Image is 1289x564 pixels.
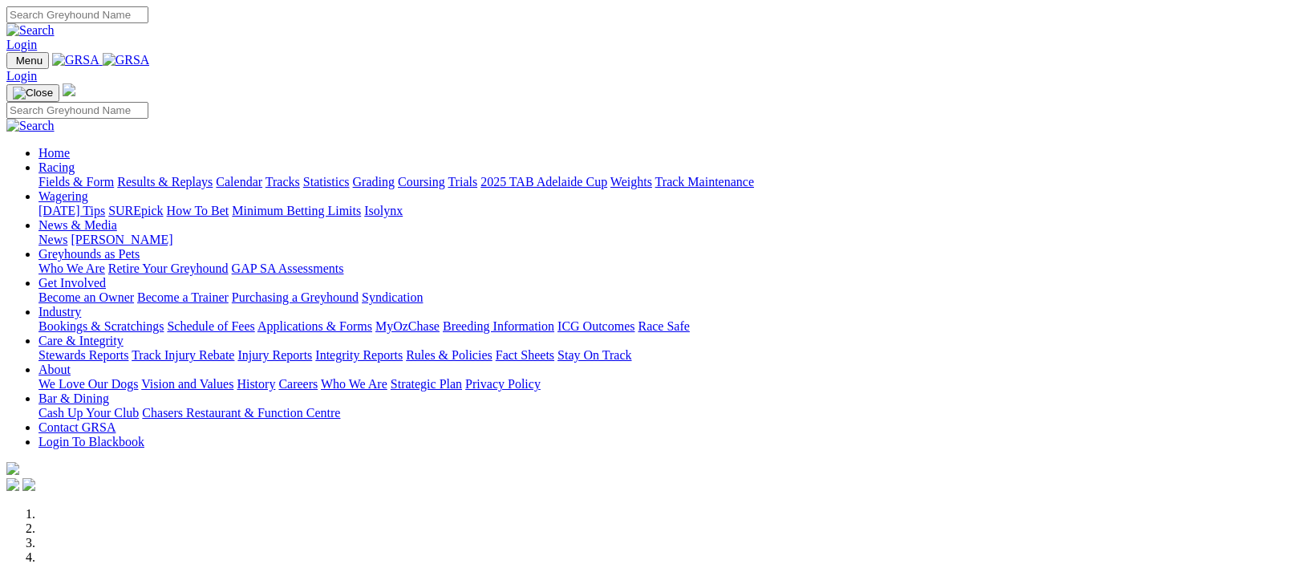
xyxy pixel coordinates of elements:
[108,204,163,217] a: SUREpick
[353,175,395,189] a: Grading
[216,175,262,189] a: Calendar
[557,348,631,362] a: Stay On Track
[108,262,229,275] a: Retire Your Greyhound
[39,204,1283,218] div: Wagering
[39,290,1283,305] div: Get Involved
[39,348,128,362] a: Stewards Reports
[39,175,1283,189] div: Racing
[303,175,350,189] a: Statistics
[6,52,49,69] button: Toggle navigation
[391,377,462,391] a: Strategic Plan
[6,478,19,491] img: facebook.svg
[315,348,403,362] a: Integrity Reports
[39,276,106,290] a: Get Involved
[278,377,318,391] a: Careers
[362,290,423,304] a: Syndication
[39,247,140,261] a: Greyhounds as Pets
[6,84,59,102] button: Toggle navigation
[39,334,124,347] a: Care & Integrity
[6,69,37,83] a: Login
[232,262,344,275] a: GAP SA Assessments
[39,406,139,420] a: Cash Up Your Club
[257,319,372,333] a: Applications & Forms
[39,377,138,391] a: We Love Our Dogs
[39,290,134,304] a: Become an Owner
[480,175,607,189] a: 2025 TAB Adelaide Cup
[39,233,1283,247] div: News & Media
[63,83,75,96] img: logo-grsa-white.png
[39,262,1283,276] div: Greyhounds as Pets
[39,189,88,203] a: Wagering
[496,348,554,362] a: Fact Sheets
[132,348,234,362] a: Track Injury Rebate
[406,348,492,362] a: Rules & Policies
[6,462,19,475] img: logo-grsa-white.png
[39,377,1283,392] div: About
[103,53,150,67] img: GRSA
[232,290,359,304] a: Purchasing a Greyhound
[167,319,254,333] a: Schedule of Fees
[39,348,1283,363] div: Care & Integrity
[321,377,387,391] a: Who We Are
[6,23,55,38] img: Search
[232,204,361,217] a: Minimum Betting Limits
[13,87,53,99] img: Close
[39,363,71,376] a: About
[39,420,116,434] a: Contact GRSA
[39,233,67,246] a: News
[137,290,229,304] a: Become a Trainer
[71,233,172,246] a: [PERSON_NAME]
[638,319,689,333] a: Race Safe
[39,319,164,333] a: Bookings & Scratchings
[398,175,445,189] a: Coursing
[39,218,117,232] a: News & Media
[39,175,114,189] a: Fields & Form
[39,160,75,174] a: Racing
[39,262,105,275] a: Who We Are
[142,406,340,420] a: Chasers Restaurant & Function Centre
[237,348,312,362] a: Injury Reports
[610,175,652,189] a: Weights
[117,175,213,189] a: Results & Replays
[39,305,81,319] a: Industry
[39,319,1283,334] div: Industry
[39,435,144,448] a: Login To Blackbook
[6,6,148,23] input: Search
[237,377,275,391] a: History
[266,175,300,189] a: Tracks
[557,319,634,333] a: ICG Outcomes
[465,377,541,391] a: Privacy Policy
[443,319,554,333] a: Breeding Information
[448,175,477,189] a: Trials
[39,392,109,405] a: Bar & Dining
[39,406,1283,420] div: Bar & Dining
[52,53,99,67] img: GRSA
[364,204,403,217] a: Isolynx
[16,55,43,67] span: Menu
[375,319,440,333] a: MyOzChase
[141,377,233,391] a: Vision and Values
[22,478,35,491] img: twitter.svg
[39,146,70,160] a: Home
[6,38,37,51] a: Login
[6,119,55,133] img: Search
[6,102,148,119] input: Search
[39,204,105,217] a: [DATE] Tips
[167,204,229,217] a: How To Bet
[655,175,754,189] a: Track Maintenance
